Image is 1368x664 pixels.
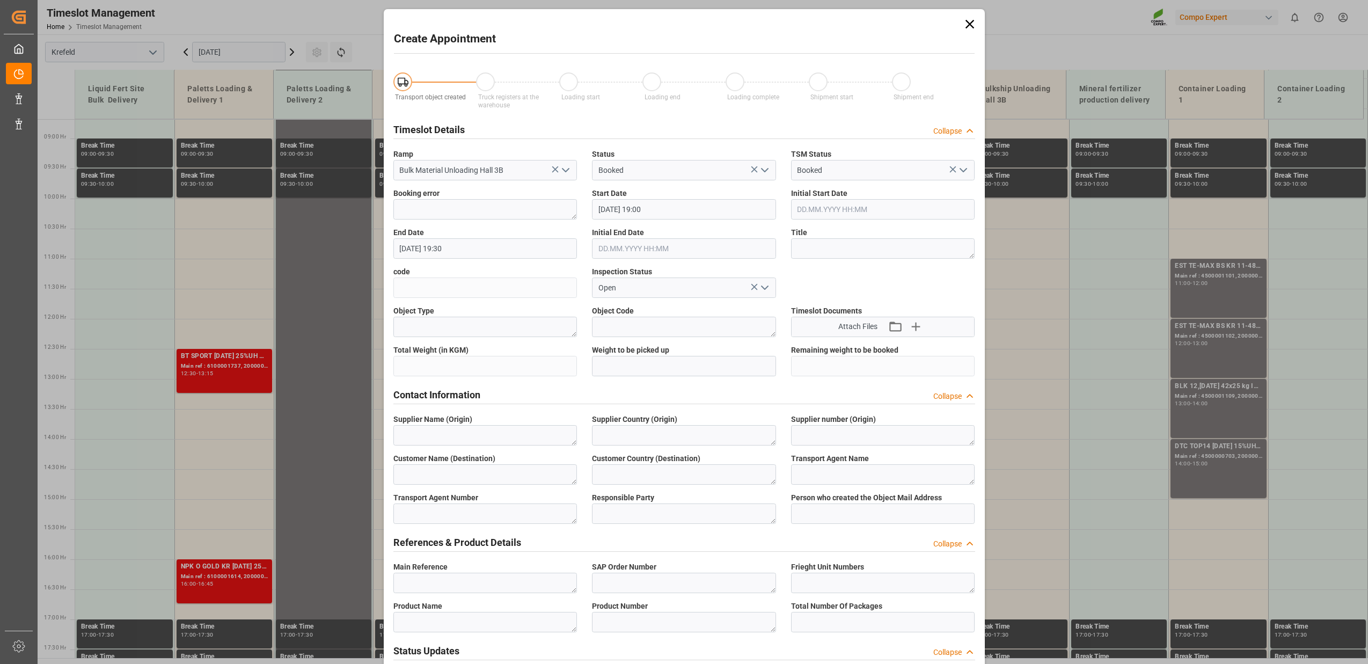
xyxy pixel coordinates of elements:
span: End Date [393,227,424,238]
span: Shipment start [810,93,853,101]
span: Booking error [393,188,440,199]
span: Initial Start Date [791,188,847,199]
span: Product Name [393,601,442,612]
h2: Create Appointment [394,31,496,48]
span: Weight to be picked up [592,345,669,356]
input: DD.MM.YYYY HH:MM [592,238,776,259]
span: Truck registers at the warehouse [478,93,539,109]
span: Attach Files [838,321,877,332]
h2: References & Product Details [393,535,521,550]
input: DD.MM.YYYY HH:MM [393,238,577,259]
span: Transport object created [395,93,466,101]
h2: Status Updates [393,644,459,658]
span: Timeslot Documents [791,305,862,317]
h2: Contact Information [393,388,480,402]
div: Collapse [933,538,962,550]
input: Type to search/select [393,160,577,180]
button: open menu [756,162,772,179]
span: Loading end [645,93,681,101]
span: Transport Agent Number [393,492,478,504]
span: Loading start [561,93,600,101]
span: Status [592,149,614,160]
input: DD.MM.YYYY HH:MM [791,199,975,220]
span: Main Reference [393,561,448,573]
span: Loading complete [727,93,779,101]
div: Collapse [933,647,962,658]
button: open menu [557,162,573,179]
span: Frieght Unit Numbers [791,561,864,573]
span: Title [791,227,807,238]
input: DD.MM.YYYY HH:MM [592,199,776,220]
span: Supplier number (Origin) [791,414,876,425]
span: Ramp [393,149,413,160]
span: Responsible Party [592,492,654,504]
span: code [393,266,410,278]
span: Transport Agent Name [791,453,869,464]
div: Collapse [933,126,962,137]
span: Object Type [393,305,434,317]
span: TSM Status [791,149,831,160]
span: Supplier Name (Origin) [393,414,472,425]
span: Supplier Country (Origin) [592,414,677,425]
h2: Timeslot Details [393,122,465,137]
span: Shipment end [894,93,934,101]
button: open menu [955,162,971,179]
span: SAP Order Number [592,561,656,573]
input: Type to search/select [592,160,776,180]
span: Total Number Of Packages [791,601,882,612]
span: Customer Name (Destination) [393,453,495,464]
span: Initial End Date [592,227,644,238]
span: Object Code [592,305,634,317]
span: Person who created the Object Mail Address [791,492,942,504]
div: Collapse [933,391,962,402]
span: Inspection Status [592,266,652,278]
button: open menu [756,280,772,296]
span: Remaining weight to be booked [791,345,898,356]
span: Start Date [592,188,627,199]
span: Product Number [592,601,648,612]
span: Customer Country (Destination) [592,453,700,464]
span: Total Weight (in KGM) [393,345,469,356]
